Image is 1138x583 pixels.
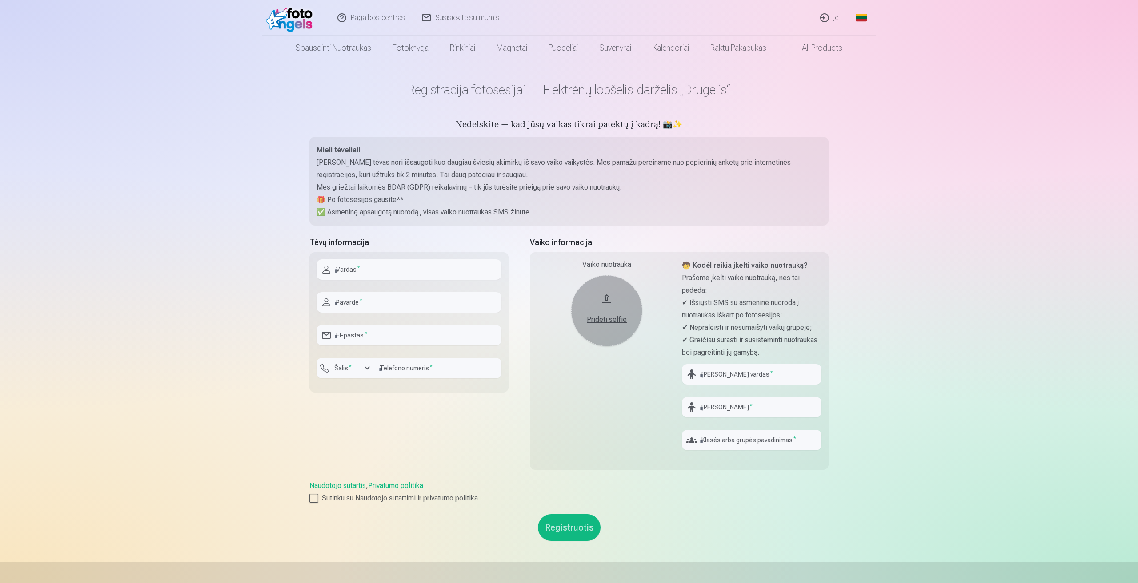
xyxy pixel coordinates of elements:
[382,36,439,60] a: Fotoknyga
[317,194,821,206] p: 🎁 Po fotosesijos gausite**
[317,206,821,218] p: ✅ Asmeninę apsaugotą nuorodą į visas vaiko nuotraukas SMS žinute.
[589,36,642,60] a: Suvenyrai
[317,156,821,181] p: [PERSON_NAME] tėvas nori išsaugoti kuo daugiau šviesių akimirkų iš savo vaiko vaikystės. Mes pama...
[642,36,700,60] a: Kalendoriai
[700,36,777,60] a: Raktų pakabukas
[530,236,829,249] h5: Vaiko informacija
[439,36,486,60] a: Rinkiniai
[682,334,821,359] p: ✔ Greičiau surasti ir susisteminti nuotraukas bei pagreitinti jų gamybą.
[368,481,423,490] a: Privatumo politika
[331,364,355,373] label: Šalis
[309,82,829,98] h1: Registracija fotosesijai — Elektrėnų lopšelis-darželis „Drugelis“
[309,119,829,131] h5: Nedelskite — kad jūsų vaikas tikrai patektų į kadrą! 📸✨
[537,259,677,270] div: Vaiko nuotrauka
[682,272,821,297] p: Prašome įkelti vaiko nuotrauką, nes tai padeda:
[571,275,642,346] button: Pridėti selfie
[580,314,633,325] div: Pridėti selfie
[538,514,601,541] button: Registruotis
[309,481,366,490] a: Naudotojo sutartis
[309,493,829,504] label: Sutinku su Naudotojo sutartimi ir privatumo politika
[538,36,589,60] a: Puodeliai
[317,358,374,378] button: Šalis*
[317,146,360,154] strong: Mieli tėveliai!
[309,236,509,249] h5: Tėvų informacija
[266,4,317,32] img: /fa2
[285,36,382,60] a: Spausdinti nuotraukas
[682,297,821,321] p: ✔ Išsiųsti SMS su asmenine nuoroda į nuotraukas iškart po fotosesijos;
[777,36,853,60] a: All products
[486,36,538,60] a: Magnetai
[309,480,829,504] div: ,
[317,181,821,194] p: Mes griežtai laikomės BDAR (GDPR) reikalavimų – tik jūs turėsite prieigą prie savo vaiko nuotraukų.
[682,261,808,270] strong: 🧒 Kodėl reikia įkelti vaiko nuotrauką?
[682,321,821,334] p: ✔ Nepraleisti ir nesumaišyti vaikų grupėje;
